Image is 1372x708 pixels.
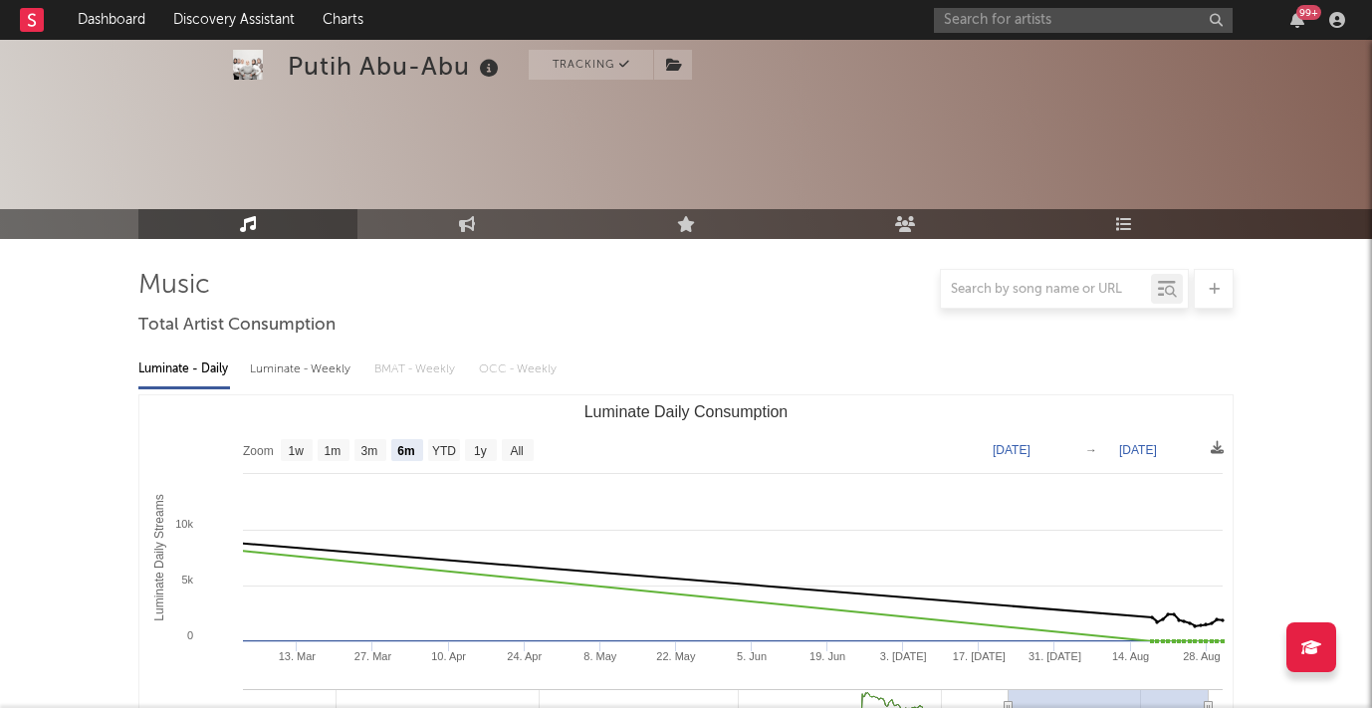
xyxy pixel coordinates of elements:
[181,574,193,586] text: 5k
[1085,443,1097,457] text: →
[175,518,193,530] text: 10k
[289,444,305,458] text: 1w
[529,50,653,80] button: Tracking
[809,650,845,662] text: 19. Jun
[1290,12,1304,28] button: 99+
[432,444,456,458] text: YTD
[993,443,1030,457] text: [DATE]
[250,353,354,386] div: Luminate - Weekly
[138,353,230,386] div: Luminate - Daily
[431,650,466,662] text: 10. Apr
[243,444,274,458] text: Zoom
[397,444,414,458] text: 6m
[1183,650,1220,662] text: 28. Aug
[474,444,487,458] text: 1y
[1296,5,1321,20] div: 99 +
[354,650,392,662] text: 27. Mar
[584,403,789,420] text: Luminate Daily Consumption
[934,8,1233,33] input: Search for artists
[1119,443,1157,457] text: [DATE]
[187,629,193,641] text: 0
[325,444,342,458] text: 1m
[1029,650,1081,662] text: 31. [DATE]
[361,444,378,458] text: 3m
[288,50,504,83] div: Putih Abu-Abu
[583,650,617,662] text: 8. May
[507,650,542,662] text: 24. Apr
[941,282,1151,298] input: Search by song name or URL
[152,494,166,620] text: Luminate Daily Streams
[880,650,927,662] text: 3. [DATE]
[953,650,1006,662] text: 17. [DATE]
[1112,650,1149,662] text: 14. Aug
[138,314,336,338] span: Total Artist Consumption
[656,650,696,662] text: 22. May
[510,444,523,458] text: All
[737,650,767,662] text: 5. Jun
[279,650,317,662] text: 13. Mar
